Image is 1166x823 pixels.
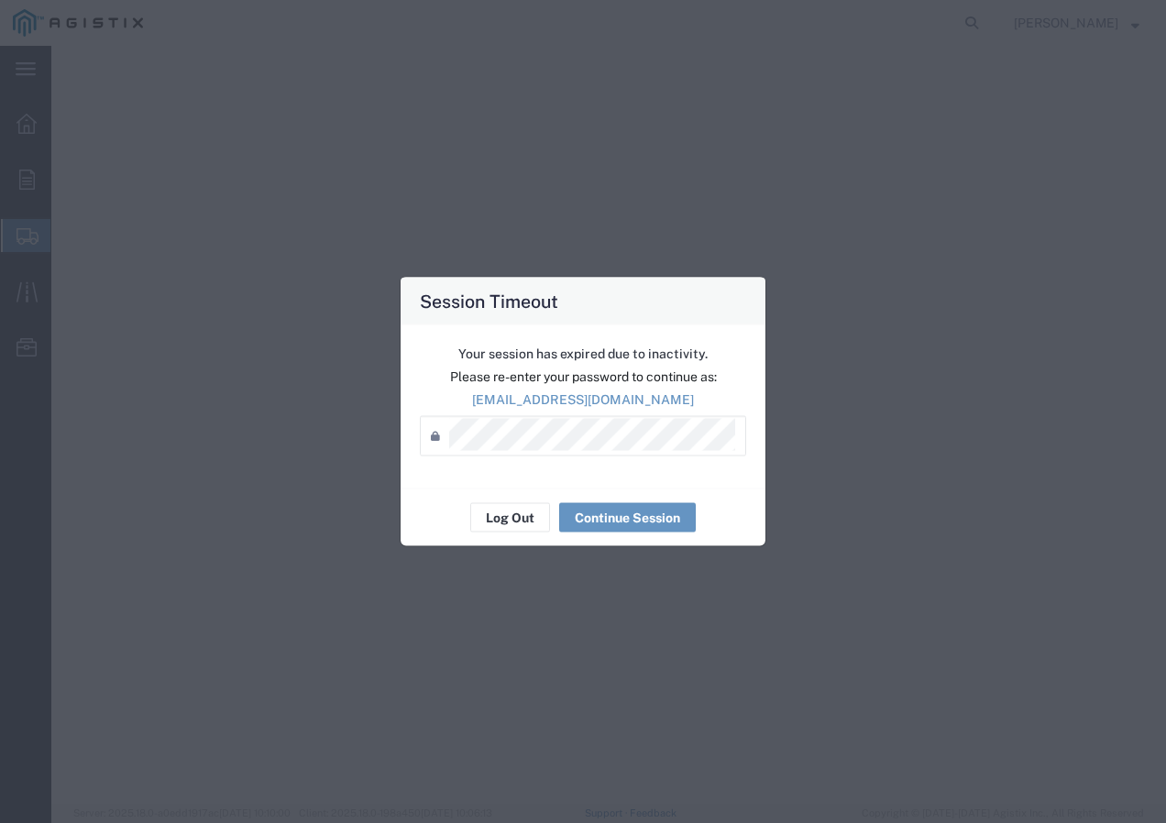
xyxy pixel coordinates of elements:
[420,288,558,314] h4: Session Timeout
[559,503,696,532] button: Continue Session
[470,503,550,532] button: Log Out
[420,368,746,387] p: Please re-enter your password to continue as:
[420,390,746,410] p: [EMAIL_ADDRESS][DOMAIN_NAME]
[420,345,746,364] p: Your session has expired due to inactivity.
